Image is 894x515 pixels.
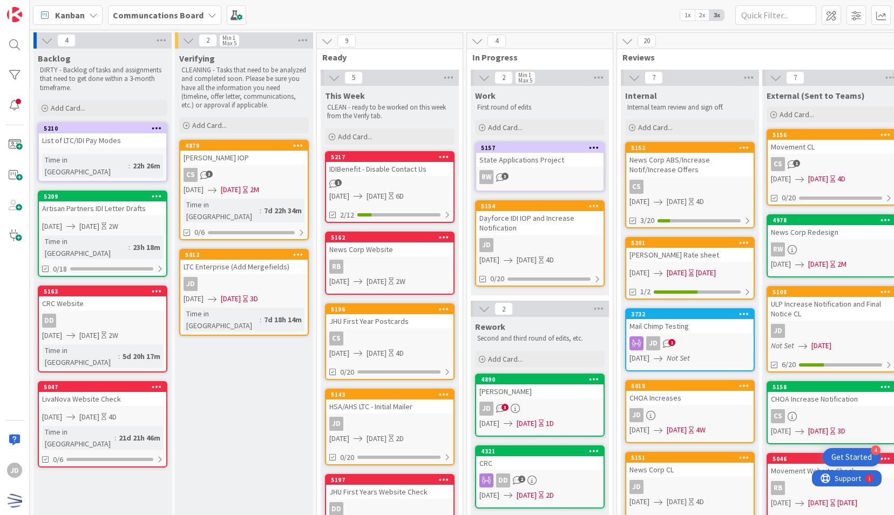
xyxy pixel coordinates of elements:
[476,143,604,167] div: 5157State Applications Project
[626,381,754,405] div: 5018CHOA Increases
[128,160,130,172] span: :
[128,241,130,253] span: :
[517,254,537,266] span: [DATE]
[179,249,309,336] a: 5012LTC Enterprise (Add Mergefields)JD[DATE][DATE]3DTime in [GEOGRAPHIC_DATA]:7d 18h 14m
[338,132,372,141] span: Add Card...
[53,263,67,275] span: 0/18
[326,242,453,256] div: News Corp Website
[113,10,204,21] b: Communcations Board
[808,425,828,437] span: [DATE]
[42,221,62,232] span: [DATE]
[179,53,215,64] span: Verifying
[476,473,604,487] div: DD
[625,237,755,300] a: 5201[PERSON_NAME] Rate sheet[DATE][DATE][DATE]1/2
[180,250,308,274] div: 5012LTC Enterprise (Add Mergefields)
[640,215,654,226] span: 3/20
[475,374,605,437] a: 4890[PERSON_NAME]JD[DATE][DATE]1D
[680,10,695,21] span: 1x
[261,205,304,216] div: 7d 22h 34m
[118,350,120,362] span: :
[184,184,204,195] span: [DATE]
[771,409,785,423] div: CS
[479,418,499,429] span: [DATE]
[260,205,261,216] span: :
[23,2,49,15] span: Support
[329,433,349,444] span: [DATE]
[629,480,644,494] div: JD
[181,66,307,110] p: CLEANING - Tasks that need to be analyzed and completed soon. Please be sure you have all the inf...
[79,221,99,232] span: [DATE]
[109,221,118,232] div: 2W
[185,251,308,259] div: 5012
[326,417,453,431] div: JD
[496,473,510,487] div: DD
[668,339,675,346] span: 1
[326,162,453,176] div: IDIBenefit - Disable Contact Us
[329,191,349,202] span: [DATE]
[326,390,453,399] div: 5143
[667,424,687,436] span: [DATE]
[38,123,167,182] a: 5210List of LTC/IDI Pay ModesTime in [GEOGRAPHIC_DATA]:22h 26m
[42,411,62,423] span: [DATE]
[180,141,308,165] div: 4879[PERSON_NAME] IOP
[325,151,455,223] a: 5217IDIBenefit - Disable Contact Us[DATE][DATE]6D2/12
[667,496,687,507] span: [DATE]
[629,353,649,364] span: [DATE]
[367,276,387,287] span: [DATE]
[44,383,166,391] div: 5047
[631,239,754,247] div: 5201
[626,381,754,391] div: 5018
[329,417,343,431] div: JD
[340,367,354,378] span: 0/20
[837,497,857,509] div: [DATE]
[130,160,163,172] div: 22h 26m
[517,490,537,501] span: [DATE]
[476,211,604,235] div: Dayforce IDI IOP and Increase Notification
[180,168,308,182] div: CS
[39,382,166,392] div: 5047
[629,180,644,194] div: CS
[771,242,785,256] div: RW
[180,277,308,291] div: JD
[808,173,828,185] span: [DATE]
[221,293,241,304] span: [DATE]
[631,310,754,318] div: 3732
[329,276,349,287] span: [DATE]
[771,341,794,350] i: Not Set
[396,433,404,444] div: 2D
[222,40,236,46] div: Max 5
[629,496,649,507] span: [DATE]
[487,35,506,48] span: 4
[793,160,800,167] span: 1
[546,418,554,429] div: 1D
[40,66,165,92] p: DIRTY - Backlog of tasks and assignments that need to get done within a 3-month timeframe.
[326,304,453,328] div: 5196JHU First Year Postcards
[344,71,363,84] span: 5
[184,199,260,222] div: Time in [GEOGRAPHIC_DATA]
[771,481,785,495] div: RB
[250,293,258,304] div: 3D
[629,267,649,279] span: [DATE]
[42,330,62,341] span: [DATE]
[326,314,453,328] div: JHU First Year Postcards
[7,493,22,508] img: avatar
[626,309,754,319] div: 3732
[180,260,308,274] div: LTC Enterprise (Add Mergefields)
[629,424,649,436] span: [DATE]
[625,142,755,228] a: 5152News Corp ABS/Increase Notif/Increase OffersCS[DATE][DATE]4D3/20
[625,308,755,371] a: 3732Mail Chimp TestingJD[DATE]Not Set
[331,153,453,161] div: 5217
[192,120,227,130] span: Add Card...
[39,192,166,201] div: 5209
[546,254,554,266] div: 4D
[640,286,651,297] span: 1/2
[39,201,166,215] div: Artisan Partners IDI Letter Drafts
[476,201,604,211] div: 5154
[7,7,22,22] img: Visit kanbanzone.com
[39,133,166,147] div: List of LTC/IDI Pay Modes
[340,209,354,221] span: 2/12
[109,330,118,341] div: 2W
[495,71,513,84] span: 2
[481,448,604,455] div: 4321
[326,152,453,162] div: 5217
